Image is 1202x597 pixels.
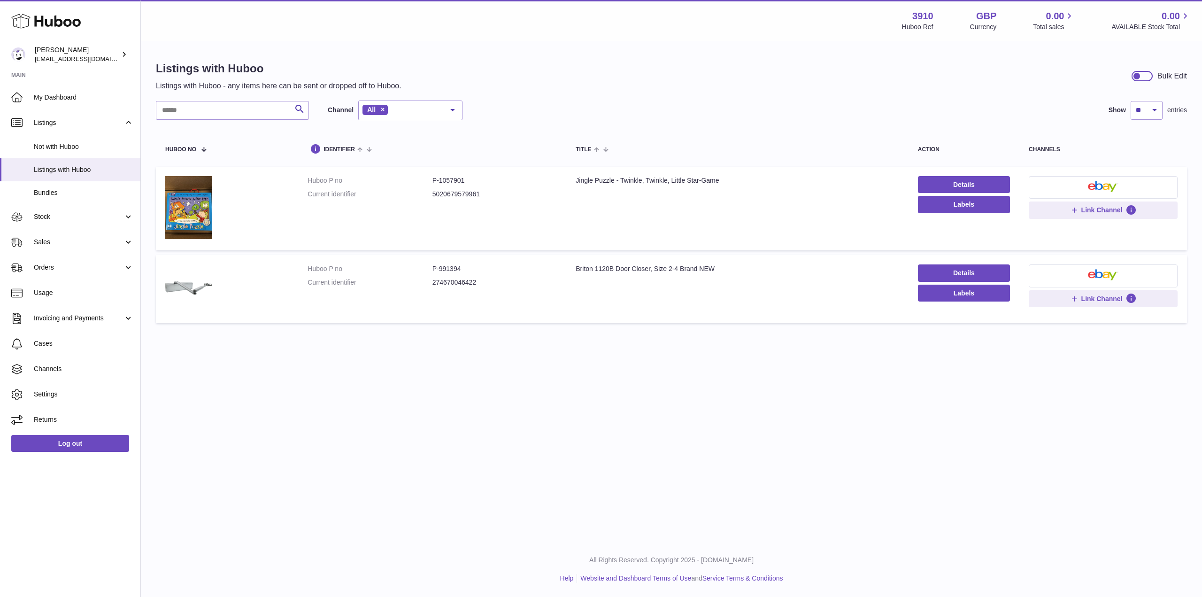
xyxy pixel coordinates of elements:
img: Briton 1120B Door Closer, Size 2-4 Brand NEW [165,264,212,311]
p: All Rights Reserved. Copyright 2025 - [DOMAIN_NAME] [148,556,1194,565]
strong: 3910 [912,10,933,23]
span: Link Channel [1081,295,1123,303]
img: ebay-small.png [1088,181,1119,192]
div: action [918,147,1010,153]
img: max@shopogolic.net [11,47,25,62]
span: Bundles [34,188,133,197]
span: My Dashboard [34,93,133,102]
button: Labels [918,196,1010,213]
span: Invoicing and Payments [34,314,123,323]
dt: Current identifier [308,278,432,287]
dt: Huboo P no [308,264,432,273]
a: Details [918,176,1010,193]
span: Orders [34,263,123,272]
a: Service Terms & Conditions [702,574,783,582]
div: Jingle Puzzle - Twinkle, Twinkle, Little Star-Game [576,176,899,185]
dt: Huboo P no [308,176,432,185]
span: Total sales [1033,23,1075,31]
div: Currency [970,23,997,31]
dd: 5020679579961 [432,190,557,199]
span: entries [1167,106,1187,115]
p: Listings with Huboo - any items here can be sent or dropped off to Huboo. [156,81,401,91]
dd: 274670046422 [432,278,557,287]
span: Listings [34,118,123,127]
strong: GBP [976,10,996,23]
span: [EMAIL_ADDRESS][DOMAIN_NAME] [35,55,138,62]
span: All [367,106,376,113]
a: Help [560,574,574,582]
span: Huboo no [165,147,196,153]
span: identifier [324,147,355,153]
div: Huboo Ref [902,23,933,31]
label: Channel [328,106,354,115]
img: Jingle Puzzle - Twinkle, Twinkle, Little Star-Game [165,176,212,239]
a: Log out [11,435,129,452]
label: Show [1109,106,1126,115]
button: Link Channel [1029,202,1178,218]
dd: P-1057901 [432,176,557,185]
span: Returns [34,415,133,424]
button: Link Channel [1029,290,1178,307]
img: ebay-small.png [1088,269,1119,280]
div: Briton 1120B Door Closer, Size 2-4 Brand NEW [576,264,899,273]
a: Website and Dashboard Terms of Use [580,574,691,582]
div: Bulk Edit [1157,71,1187,81]
dt: Current identifier [308,190,432,199]
button: Labels [918,285,1010,302]
span: Usage [34,288,133,297]
dd: P-991394 [432,264,557,273]
span: Stock [34,212,123,221]
h1: Listings with Huboo [156,61,401,76]
span: Cases [34,339,133,348]
span: 0.00 [1162,10,1180,23]
a: Details [918,264,1010,281]
span: Link Channel [1081,206,1123,214]
span: Settings [34,390,133,399]
span: Sales [34,238,123,247]
div: [PERSON_NAME] [35,46,119,63]
span: Not with Huboo [34,142,133,151]
div: channels [1029,147,1178,153]
span: title [576,147,591,153]
li: and [577,574,783,583]
span: 0.00 [1046,10,1064,23]
a: 0.00 Total sales [1033,10,1075,31]
span: Listings with Huboo [34,165,133,174]
span: AVAILABLE Stock Total [1111,23,1191,31]
span: Channels [34,364,133,373]
a: 0.00 AVAILABLE Stock Total [1111,10,1191,31]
